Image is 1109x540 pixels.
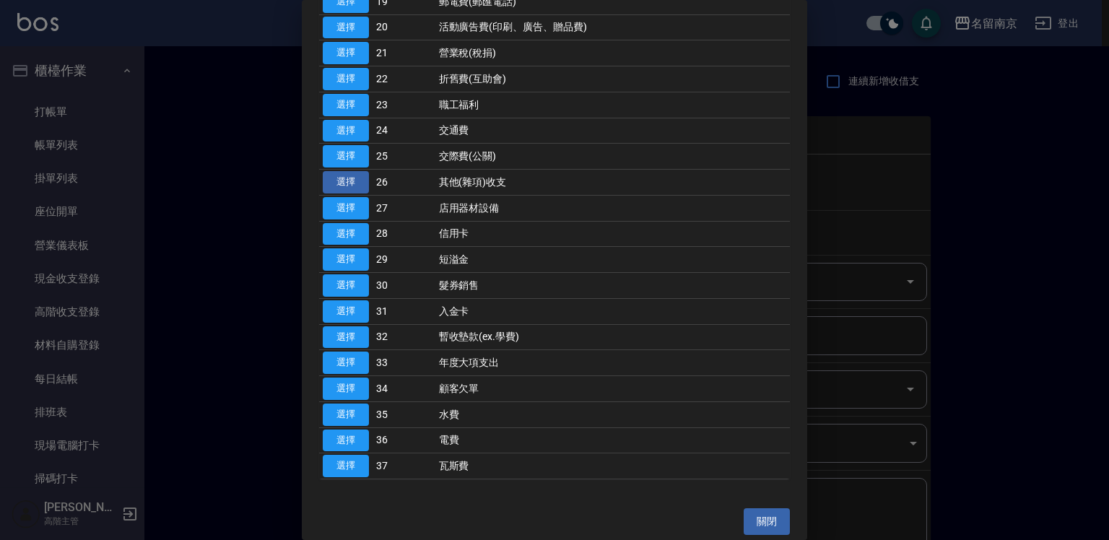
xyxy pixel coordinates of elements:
[435,195,790,221] td: 店用器材設備
[323,300,369,323] button: 選擇
[435,40,790,66] td: 營業稅(稅捐)
[373,376,435,402] td: 34
[323,223,369,245] button: 選擇
[373,14,435,40] td: 20
[373,350,435,376] td: 33
[435,66,790,92] td: 折舊費(互助會)
[373,221,435,247] td: 28
[323,197,369,219] button: 選擇
[373,195,435,221] td: 27
[435,324,790,350] td: 暫收墊款(ex.學費)
[435,298,790,324] td: 入金卡
[323,378,369,400] button: 選擇
[373,40,435,66] td: 21
[435,14,790,40] td: 活動廣告費(印刷、廣告、贈品費)
[373,273,435,299] td: 30
[435,453,790,479] td: 瓦斯費
[435,221,790,247] td: 信用卡
[323,455,369,477] button: 選擇
[373,92,435,118] td: 23
[435,427,790,453] td: 電費
[323,352,369,374] button: 選擇
[323,248,369,271] button: 選擇
[373,170,435,196] td: 26
[373,401,435,427] td: 35
[373,118,435,144] td: 24
[435,401,790,427] td: 水費
[323,274,369,297] button: 選擇
[323,404,369,426] button: 選擇
[435,247,790,273] td: 短溢金
[323,120,369,142] button: 選擇
[373,298,435,324] td: 31
[373,66,435,92] td: 22
[323,94,369,116] button: 選擇
[435,376,790,402] td: 顧客欠單
[435,92,790,118] td: 職工福利
[373,144,435,170] td: 25
[373,247,435,273] td: 29
[323,326,369,349] button: 選擇
[323,430,369,452] button: 選擇
[373,427,435,453] td: 36
[323,17,369,39] button: 選擇
[435,144,790,170] td: 交際費(公關)
[323,171,369,193] button: 選擇
[435,273,790,299] td: 髮券銷售
[435,170,790,196] td: 其他(雜項)收支
[373,453,435,479] td: 37
[373,324,435,350] td: 32
[323,145,369,167] button: 選擇
[435,350,790,376] td: 年度大項支出
[323,42,369,64] button: 選擇
[435,118,790,144] td: 交通費
[323,68,369,90] button: 選擇
[744,508,790,535] button: 關閉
